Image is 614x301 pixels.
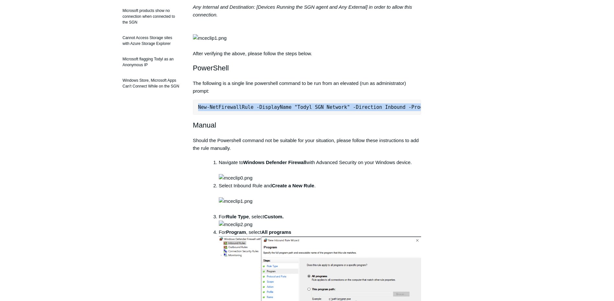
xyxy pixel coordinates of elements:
[219,221,252,228] img: mceclip2.png
[193,34,227,42] img: mceclip1.png
[243,160,307,165] strong: Windows Defender Firewall
[193,137,421,152] p: Should the Powershell command not be suitable for your situation, please follow these instruction...
[272,183,314,188] strong: Create a New Rule
[119,74,183,92] a: Windows Store, Microsoft Apps Can't Connect While on the SGN
[119,5,183,28] a: Microsoft products show no connection when connected to the SGN
[193,62,421,74] h2: PowerShell
[219,197,252,205] img: mceclip1.png
[119,32,183,50] a: Cannot Access Storage sites with Azure Storage Explorer
[219,174,252,182] img: mceclip0.png
[193,79,421,95] p: The following is a single line powershell command to be run from an elevated (run as administrato...
[193,119,421,131] h2: Manual
[226,214,249,219] strong: Rule Type
[193,100,421,115] pre: New-NetFirewallRule -DisplayName "Todyl SGN Network" -Direction Inbound -Program Any -LocalAddres...
[219,213,421,228] li: For , select
[119,53,183,71] a: Microsoft flagging Todyl as an Anonymous IP
[219,182,421,213] li: Select Inbound Rule and .
[219,159,421,182] li: Navigate to with Advanced Security on your Windows device.
[193,4,412,17] em: Any Internal and Destination: [Devices Running the SGN agent and Any External] in order to allow ...
[261,229,291,235] strong: All programs
[264,214,284,219] strong: Custom.
[226,229,246,235] strong: Program
[193,3,421,57] p: After verifying the above, please follow the steps below.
